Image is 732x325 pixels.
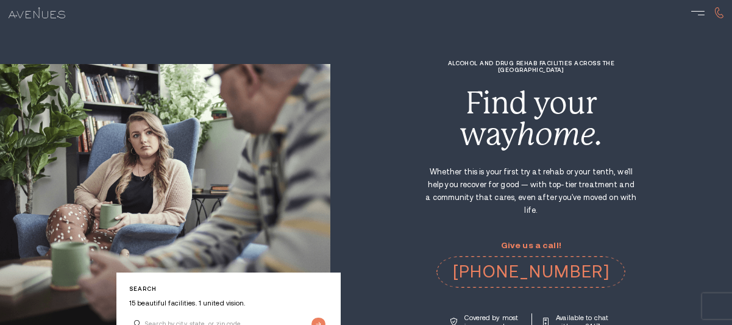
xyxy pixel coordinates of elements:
[424,88,638,149] div: Find your way
[129,285,328,292] p: Search
[129,299,328,307] p: 15 beautiful facilities. 1 united vision.
[436,256,625,288] a: [PHONE_NUMBER]
[424,166,638,217] p: Whether this is your first try at rehab or your tenth, we'll help you recover for good — with top...
[436,241,625,250] p: Give us a call!
[424,60,638,73] h1: Alcohol and Drug Rehab Facilities across the [GEOGRAPHIC_DATA]
[517,116,602,152] i: home.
